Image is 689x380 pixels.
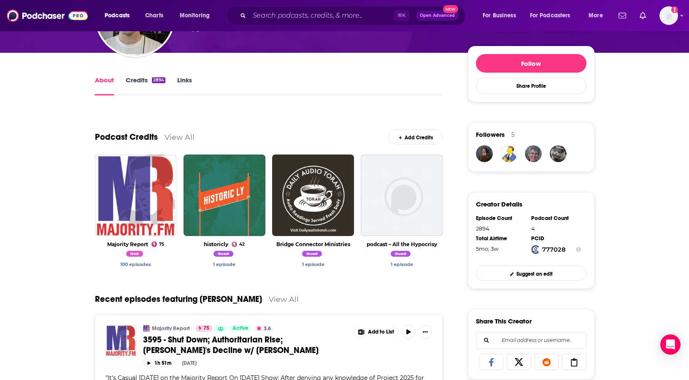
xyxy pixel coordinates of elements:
button: open menu [477,9,527,22]
button: open menu [583,9,613,22]
div: Search podcasts, credits, & more... [234,6,474,25]
a: Share on Facebook [479,354,504,370]
div: 2894 [476,225,526,232]
a: Matt Lech [120,261,151,267]
div: Podcast Count [531,215,581,222]
span: For Business [483,10,516,22]
span: New [443,5,458,13]
span: Open Advanced [420,14,455,18]
button: Share Profile [476,78,586,94]
a: historicly [204,241,228,247]
span: Logged in as LornaG [659,6,678,25]
button: 1h 51m [143,359,175,367]
span: Monitoring [180,10,210,22]
span: Followers [476,130,505,138]
img: User Profile [659,6,678,25]
img: ChrisH [476,145,493,162]
button: Follow [476,54,586,73]
span: Host [126,251,143,257]
span: Podcasts [105,10,130,22]
button: 3.6 [254,325,273,332]
button: Show Info [576,245,581,254]
a: Add Credits [388,129,443,144]
a: Active [229,325,252,332]
a: 42 [232,242,245,247]
a: Matt Lech [391,261,413,267]
a: Matt Lech [213,261,235,267]
button: Show More Button [354,325,398,339]
img: Bisquick [550,145,567,162]
a: Credits2894 [126,76,165,95]
a: Recent episodes featuring [PERSON_NAME] [95,294,262,304]
svg: Add a profile image [671,6,678,13]
div: 4 [531,225,581,232]
span: For Podcasters [530,10,570,22]
button: open menu [174,9,221,22]
a: Share on Reddit [535,354,559,370]
span: Add to List [368,329,394,335]
button: Show profile menu [659,6,678,25]
button: open menu [524,9,583,22]
a: Share on X/Twitter [507,354,531,370]
a: podcast – All the Hypocrisy [367,241,437,247]
span: Guest [213,251,233,257]
span: 75 [203,324,209,333]
div: PCID [531,235,581,242]
div: Open Intercom Messenger [660,334,681,355]
img: Majority Report [143,325,150,332]
div: [DATE] [182,360,197,366]
div: Episode Count [476,215,526,222]
h3: Share This Creator [476,317,532,325]
a: 75 [195,325,213,332]
span: More [589,10,603,22]
img: Podchaser - Follow, Share and Rate Podcasts [7,8,88,24]
a: Show notifications dropdown [636,8,649,23]
a: Majority Report [152,325,190,332]
span: Active [232,324,249,333]
a: Show notifications dropdown [615,8,630,23]
img: Podchaser Creator ID logo [531,245,540,254]
button: open menu [99,9,141,22]
img: vilenin [500,145,517,162]
div: 2894 [152,77,165,83]
a: Podcast Credits [95,132,158,142]
strong: 777028 [542,246,566,253]
span: Guest [391,251,411,257]
span: 42 [239,243,245,246]
span: Guest [302,251,322,257]
div: Total Airtime [476,235,526,242]
a: 3595 - Shut Down; Authoritarian Rise; [PERSON_NAME]'s Decline w/ [PERSON_NAME] [143,334,348,356]
a: 75 [151,242,164,247]
img: stiep6133 [525,145,542,162]
span: 75 [159,243,164,246]
a: Matt Lech [391,252,413,258]
span: 4194 hours, 22 minutes, 47 seconds [476,245,498,252]
a: Matt Lech [213,252,235,258]
a: Matt Lech [302,252,324,258]
a: Charts [140,9,168,22]
input: Search podcasts, credits, & more... [249,9,394,22]
a: Majority Report [107,241,148,247]
a: Matt Lech [126,252,145,258]
span: 3595 - Shut Down; Authoritarian Rise; [PERSON_NAME]'s Decline w/ [PERSON_NAME] [143,334,319,356]
a: View All [165,133,195,141]
a: Copy Link [562,354,586,370]
input: Email address or username... [483,332,579,348]
a: Matt Lech [302,261,324,267]
a: Suggest an edit [476,266,586,280]
a: About [95,76,114,95]
span: Charts [145,10,163,22]
a: Links [177,76,192,95]
div: 5 [511,131,515,138]
button: Show More Button [419,325,432,339]
a: View All [269,295,299,304]
img: 3595 - Shut Down; Authoritarian Rise; Ezra's Decline w/ Jamaal Bowman [105,325,136,356]
button: Open AdvancedNew [416,11,459,21]
div: Search followers [476,332,586,349]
